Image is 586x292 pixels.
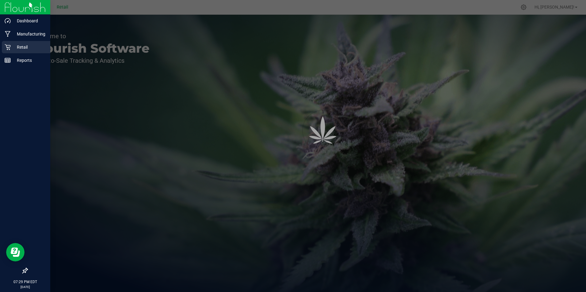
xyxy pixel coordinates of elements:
[3,285,48,289] p: [DATE]
[6,243,25,261] iframe: Resource center
[11,30,48,38] p: Manufacturing
[11,17,48,24] p: Dashboard
[5,44,11,50] inline-svg: Retail
[3,279,48,285] p: 07:29 PM EDT
[5,18,11,24] inline-svg: Dashboard
[11,43,48,51] p: Retail
[5,31,11,37] inline-svg: Manufacturing
[11,57,48,64] p: Reports
[5,57,11,63] inline-svg: Reports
